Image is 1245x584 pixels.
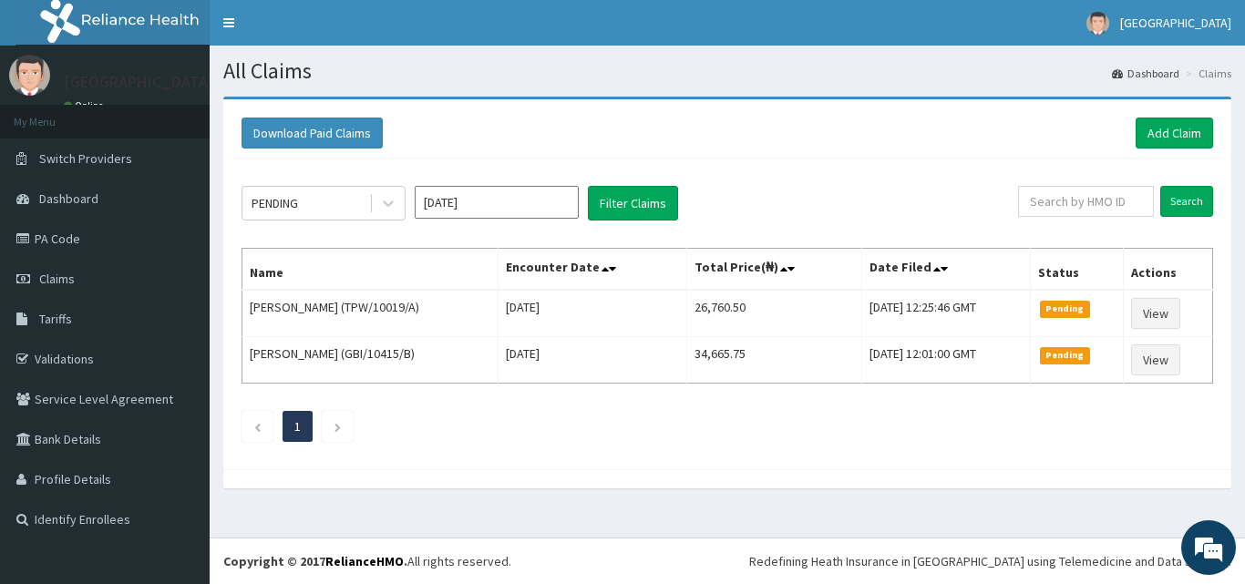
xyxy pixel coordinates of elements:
div: Redefining Heath Insurance in [GEOGRAPHIC_DATA] using Telemedicine and Data Science! [749,552,1231,570]
td: [DATE] [498,290,686,337]
a: View [1131,344,1180,375]
a: Previous page [253,418,262,435]
th: Total Price(₦) [686,249,861,291]
strong: Copyright © 2017 . [223,553,407,569]
a: Page 1 is your current page [294,418,301,435]
th: Status [1031,249,1124,291]
td: 34,665.75 [686,337,861,384]
input: Search [1160,186,1213,217]
button: Filter Claims [588,186,678,220]
td: [PERSON_NAME] (TPW/10019/A) [242,290,499,337]
button: Download Paid Claims [242,118,383,149]
p: [GEOGRAPHIC_DATA] [64,74,214,90]
span: Pending [1040,347,1090,364]
li: Claims [1181,66,1231,81]
a: View [1131,298,1180,329]
th: Actions [1123,249,1212,291]
img: User Image [1086,12,1109,35]
span: Tariffs [39,311,72,327]
th: Encounter Date [498,249,686,291]
td: [PERSON_NAME] (GBI/10415/B) [242,337,499,384]
footer: All rights reserved. [210,538,1245,584]
td: [DATE] [498,337,686,384]
a: Next page [334,418,342,435]
span: Pending [1040,301,1090,317]
div: PENDING [252,194,298,212]
td: [DATE] 12:25:46 GMT [861,290,1030,337]
input: Search by HMO ID [1018,186,1154,217]
h1: All Claims [223,59,1231,83]
img: User Image [9,55,50,96]
a: Add Claim [1136,118,1213,149]
td: 26,760.50 [686,290,861,337]
span: Dashboard [39,190,98,207]
a: RelianceHMO [325,553,404,569]
span: [GEOGRAPHIC_DATA] [1120,15,1231,31]
td: [DATE] 12:01:00 GMT [861,337,1030,384]
th: Name [242,249,499,291]
span: Claims [39,271,75,287]
input: Select Month and Year [415,186,579,219]
th: Date Filed [861,249,1030,291]
a: Dashboard [1112,66,1179,81]
a: Online [64,99,108,112]
span: Switch Providers [39,150,132,167]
